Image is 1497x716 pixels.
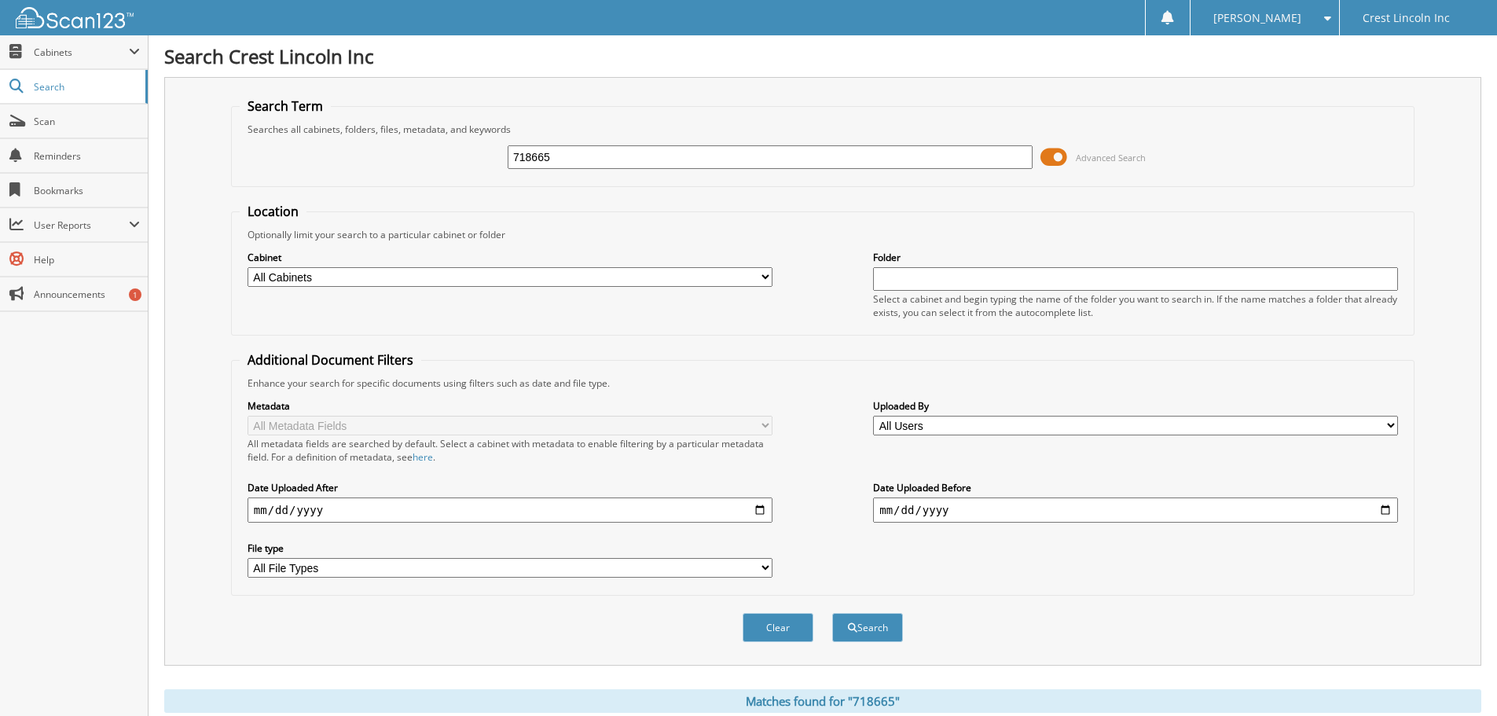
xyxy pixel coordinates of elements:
[873,251,1398,264] label: Folder
[743,613,813,642] button: Clear
[873,399,1398,413] label: Uploaded By
[34,80,138,94] span: Search
[240,123,1406,136] div: Searches all cabinets, folders, files, metadata, and keywords
[248,437,772,464] div: All metadata fields are searched by default. Select a cabinet with metadata to enable filtering b...
[248,399,772,413] label: Metadata
[248,251,772,264] label: Cabinet
[248,481,772,494] label: Date Uploaded After
[873,498,1398,523] input: end
[16,7,134,28] img: scan123-logo-white.svg
[1076,152,1146,163] span: Advanced Search
[240,376,1406,390] div: Enhance your search for specific documents using filters such as date and file type.
[413,450,433,464] a: here
[164,689,1481,713] div: Matches found for "718665"
[34,288,140,301] span: Announcements
[34,115,140,128] span: Scan
[1213,13,1301,23] span: [PERSON_NAME]
[34,149,140,163] span: Reminders
[129,288,141,301] div: 1
[248,542,772,555] label: File type
[34,253,140,266] span: Help
[34,46,129,59] span: Cabinets
[34,218,129,232] span: User Reports
[240,228,1406,241] div: Optionally limit your search to a particular cabinet or folder
[34,184,140,197] span: Bookmarks
[873,292,1398,319] div: Select a cabinet and begin typing the name of the folder you want to search in. If the name match...
[1363,13,1450,23] span: Crest Lincoln Inc
[873,481,1398,494] label: Date Uploaded Before
[240,203,306,220] legend: Location
[832,613,903,642] button: Search
[240,351,421,369] legend: Additional Document Filters
[164,43,1481,69] h1: Search Crest Lincoln Inc
[248,498,772,523] input: start
[240,97,331,115] legend: Search Term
